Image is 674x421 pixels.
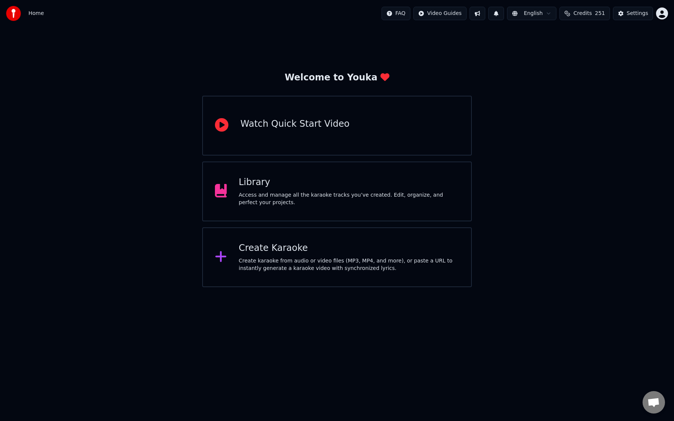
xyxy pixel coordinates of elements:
[6,6,21,21] img: youka
[28,10,44,17] span: Home
[285,72,389,84] div: Welcome to Youka
[382,7,410,20] button: FAQ
[239,191,459,206] div: Access and manage all the karaoke tracks you’ve created. Edit, organize, and perfect your projects.
[413,7,467,20] button: Video Guides
[643,391,665,414] div: Open chat
[613,7,653,20] button: Settings
[627,10,648,17] div: Settings
[573,10,592,17] span: Credits
[28,10,44,17] nav: breadcrumb
[239,242,459,254] div: Create Karaoke
[595,10,605,17] span: 251
[239,257,459,272] div: Create karaoke from audio or video files (MP3, MP4, and more), or paste a URL to instantly genera...
[240,118,349,130] div: Watch Quick Start Video
[559,7,610,20] button: Credits251
[239,176,459,188] div: Library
